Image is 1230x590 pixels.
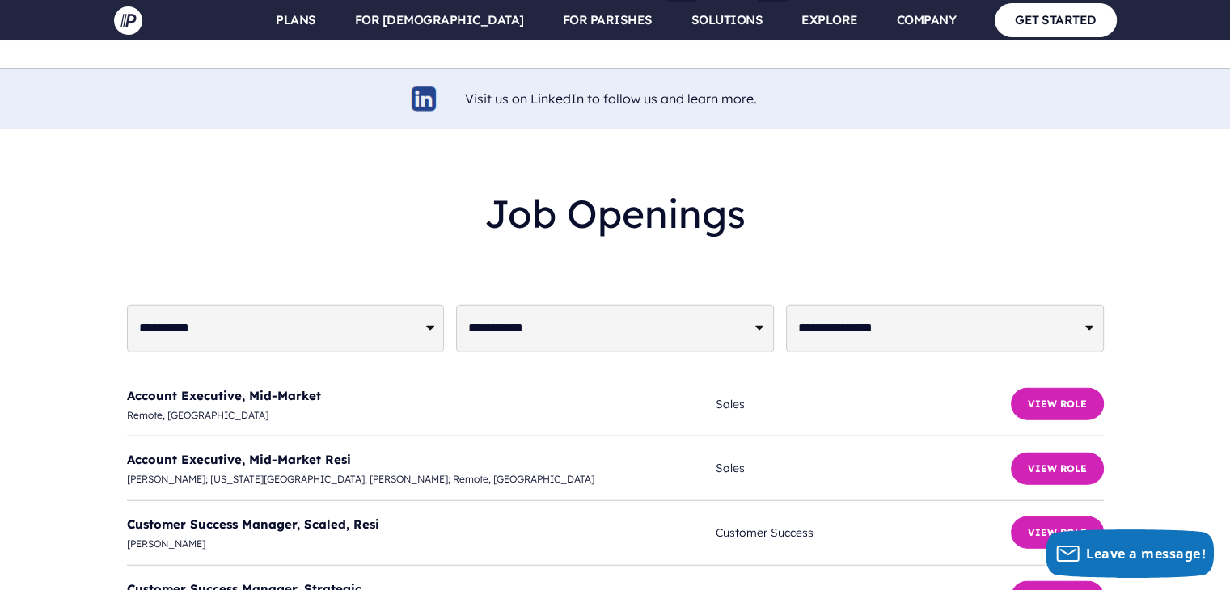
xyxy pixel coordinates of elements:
h2: Job Openings [127,178,1104,250]
a: Visit us on LinkedIn to follow us and learn more. [465,91,757,107]
button: View Role [1011,453,1104,485]
span: Sales [716,458,1010,478]
span: Remote, [GEOGRAPHIC_DATA] [127,407,716,424]
a: Account Executive, Mid-Market Resi [127,452,351,467]
span: Leave a message! [1086,545,1206,563]
a: Account Executive, Mid-Market [127,388,321,403]
a: GET STARTED [995,3,1117,36]
span: [PERSON_NAME] [127,535,716,553]
button: Leave a message! [1046,529,1214,578]
button: View Role [1011,388,1104,420]
span: Customer Success [716,523,1010,543]
img: linkedin-logo [409,84,439,114]
span: [PERSON_NAME]; [US_STATE][GEOGRAPHIC_DATA]; [PERSON_NAME]; Remote, [GEOGRAPHIC_DATA] [127,470,716,488]
button: View Role [1011,516,1104,549]
span: Sales [716,394,1010,415]
a: Customer Success Manager, Scaled, Resi [127,516,379,532]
